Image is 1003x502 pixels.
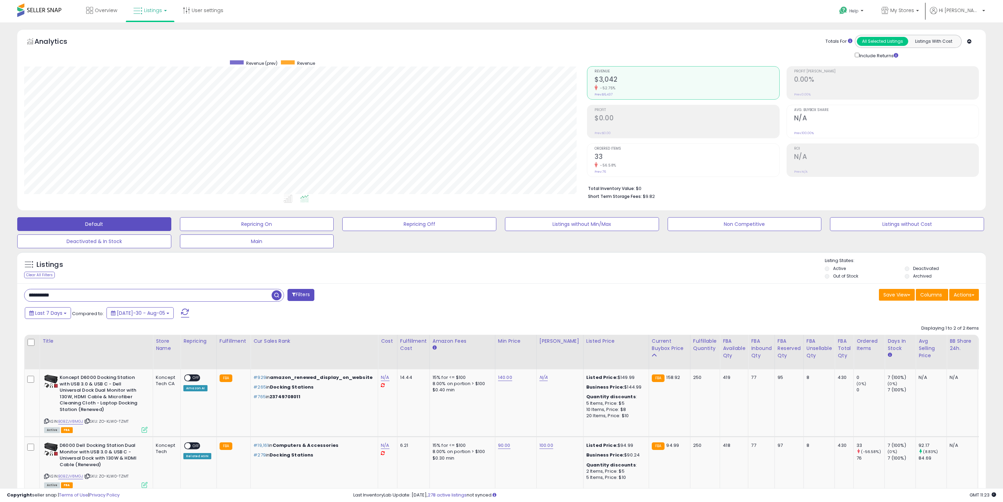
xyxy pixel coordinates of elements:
b: Listed Price: [586,442,618,449]
button: Repricing On [180,217,334,231]
div: 15% for <= $100 [433,374,490,381]
button: Default [17,217,171,231]
span: Revenue [297,60,315,66]
div: 10 Items, Price: $8 [586,406,644,413]
h2: $0.00 [595,114,779,123]
div: Store Name [156,338,178,352]
div: FBA inbound Qty [751,338,772,359]
button: Listings without Min/Max [505,217,659,231]
small: -56.58% [598,163,616,168]
span: 23749708011 [270,393,300,400]
span: My Stores [890,7,914,14]
span: amazon_renewed_display_on_website [270,374,373,381]
small: FBA [220,442,232,450]
span: Last 7 Days [35,310,62,317]
div: : [586,394,644,400]
div: 250 [693,374,715,381]
div: 97 [778,442,798,449]
div: Days In Stock [888,338,913,352]
div: Title [42,338,150,345]
small: (0%) [857,381,866,386]
div: ASIN: [44,374,148,432]
b: Quantity discounts [586,462,636,468]
div: N/A [950,442,972,449]
div: Listed Price [586,338,646,345]
div: 7 (100%) [888,455,915,461]
button: Last 7 Days [25,307,71,319]
h2: $3,042 [595,76,779,85]
span: All listings currently available for purchase on Amazon [44,482,60,488]
div: 8 [807,442,830,449]
h2: N/A [794,114,979,123]
small: Prev: $0.00 [595,131,611,135]
span: All listings currently available for purchase on Amazon [44,427,60,433]
span: 94.99 [666,442,679,449]
div: Koncept Tech CA [156,374,175,387]
span: $9.82 [643,193,655,200]
div: 7 (100%) [888,387,915,393]
p: in [253,374,373,381]
b: Listed Price: [586,374,618,381]
div: 8.00% on portion > $100 [433,449,490,455]
small: (0%) [888,449,897,454]
div: 95 [778,374,798,381]
div: 418 [723,442,743,449]
span: #19,161 [253,442,269,449]
div: 5 Items, Price: $10 [586,474,644,481]
button: Save View [879,289,915,301]
div: Displaying 1 to 2 of 2 items [921,325,979,332]
div: $94.99 [586,442,644,449]
div: 0 [857,374,884,381]
a: 90.00 [498,442,510,449]
small: (-56.58%) [861,449,881,454]
div: 430 [838,442,848,449]
p: in [253,394,373,400]
small: -52.75% [598,86,616,91]
div: 20 Items, Price: $10 [586,413,644,419]
a: B0BZJV8MGJ [58,473,83,479]
div: Fulfillable Quantity [693,338,717,352]
span: Docking Stations [270,452,313,458]
div: Current Buybox Price [652,338,687,352]
span: FBA [61,482,73,488]
button: Non Competitive [668,217,822,231]
div: FBA Reserved Qty [778,338,801,359]
div: Last InventoryLab Update: [DATE], not synced. [353,492,996,499]
span: Profit [595,108,779,112]
label: Active [833,265,846,271]
b: D6000 Dell Docking Station Dual Monitor with USB 3.0 & USB C - Universal Dock with 130W & HDMI Ca... [60,442,143,470]
div: $0.30 min [433,455,490,461]
span: Revenue [595,70,779,73]
h2: 0.00% [794,76,979,85]
span: #279 [253,452,266,458]
div: Koncept Tech [156,442,175,455]
button: [DATE]-30 - Aug-05 [107,307,174,319]
h2: 33 [595,153,779,162]
b: Koncept D6000 Docking Station with USB 3.0 & USB C - Dell Universal Dock Dual Monitor with 130W, ... [60,374,143,414]
p: Listing States: [825,258,986,264]
span: Listings [144,7,162,14]
div: 2 Items, Price: $5 [586,468,644,474]
img: 41Ge7JtXjpL._SL40_.jpg [44,442,58,456]
div: $90.24 [586,452,644,458]
label: Deactivated [913,265,939,271]
span: OFF [191,443,202,449]
div: Amazon AI [183,385,207,391]
div: 14.44 [400,374,424,381]
div: N/A [950,374,972,381]
span: Compared to: [72,310,104,317]
div: : [586,462,644,468]
span: 2025-08-14 11:23 GMT [970,492,996,498]
button: All Selected Listings [857,37,908,46]
div: 7 (100%) [888,374,915,381]
button: Actions [949,289,979,301]
div: Repricing [183,338,214,345]
span: Ordered Items [595,147,779,151]
button: Columns [916,289,948,301]
label: Out of Stock [833,273,858,279]
div: BB Share 24h. [950,338,975,352]
span: FBA [61,427,73,433]
img: 41Ge7JtXjpL._SL40_.jpg [44,374,58,388]
small: Prev: 0.00% [794,92,811,97]
div: Clear All Filters [24,272,55,278]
